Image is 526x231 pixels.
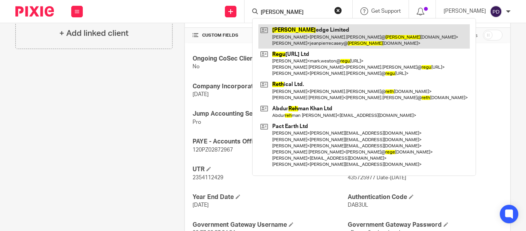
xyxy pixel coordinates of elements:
[193,83,347,91] h4: Company Incorporated On
[193,92,209,97] span: [DATE]
[260,9,329,16] input: Search
[193,202,209,208] span: [DATE]
[193,193,347,201] h4: Year End Date
[193,175,223,180] span: 2354112429
[193,55,347,63] h4: Ongoing CoSec Client
[193,64,199,69] span: No
[193,138,347,146] h4: PAYE - Accounts Office Ref.
[193,147,233,153] span: 120PZ02872967
[193,165,347,174] h4: UTR
[193,120,201,125] span: Pro
[444,7,486,15] p: [PERSON_NAME]
[15,6,54,17] img: Pixie
[59,27,129,39] h4: + Add linked client
[348,175,406,180] span: 435725977 Date-[DATE]
[490,5,502,18] img: svg%3E
[348,202,368,208] span: DAB3UL
[193,32,347,39] h4: CUSTOM FIELDS
[193,110,347,118] h4: Jump Accounting Service
[348,221,503,229] h4: Government Gateway Password
[371,8,401,14] span: Get Support
[348,193,503,201] h4: Authentication Code
[334,7,342,14] button: Clear
[193,221,347,229] h4: Government Gateway Username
